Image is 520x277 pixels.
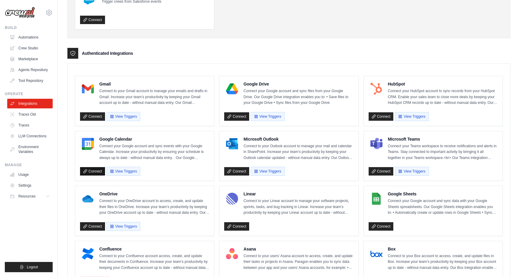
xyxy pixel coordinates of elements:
[224,222,249,231] a: Connect
[27,265,38,269] span: Logout
[395,112,429,121] button: View Triggers
[388,88,498,106] p: Connect your HubSpot account to sync records from your HubSpot CRM. Enable your sales team to clo...
[369,112,394,121] a: Connect
[107,222,140,231] button: View Triggers
[80,222,105,231] a: Connect
[243,246,353,252] h4: Asana
[7,120,53,130] a: Traces
[99,198,209,216] p: Connect to your OneDrive account to access, create, and update their files in OneDrive. Increase ...
[369,167,394,176] a: Connect
[7,43,53,53] a: Crew Studio
[370,138,382,150] img: Microsoft Teams Logo
[99,81,209,87] h4: Gmail
[226,83,238,95] img: Google Drive Logo
[82,83,94,95] img: Gmail Logo
[7,181,53,190] a: Settings
[243,143,353,161] p: Connect to your Outlook account to manage your mail and calendar in SharePoint. Increase your tea...
[5,92,53,96] div: Operate
[243,191,353,197] h4: Linear
[388,81,498,87] h4: HubSpot
[99,88,209,106] p: Connect to your Gmail account to manage your emails and drafts in Gmail. Increase your team’s pro...
[7,33,53,42] a: Automations
[7,142,53,157] a: Environment Variables
[370,83,382,95] img: HubSpot Logo
[107,112,140,121] button: View Triggers
[107,167,140,176] button: View Triggers
[82,50,133,56] h3: Authenticated Integrations
[7,99,53,108] a: Integrations
[395,167,429,176] button: View Triggers
[243,136,353,142] h4: Microsoft Outlook
[369,222,394,231] a: Connect
[243,81,353,87] h4: Google Drive
[80,167,105,176] a: Connect
[82,193,94,205] img: OneDrive Logo
[226,193,238,205] img: Linear Logo
[7,110,53,119] a: Traces Old
[5,25,53,30] div: Build
[243,198,353,216] p: Connect to your Linear account to manage your software projects, sprints, tasks, and bug tracking...
[99,253,209,271] p: Connect to your Confluence account access, create, and update their documents in Confluence. Incr...
[7,191,53,201] button: Resources
[80,16,105,24] a: Connect
[226,138,238,150] img: Microsoft Outlook Logo
[7,131,53,141] a: LLM Connections
[388,136,498,142] h4: Microsoft Teams
[251,167,284,176] button: View Triggers
[99,246,209,252] h4: Confluence
[7,54,53,64] a: Marketplace
[5,163,53,167] div: Manage
[224,112,249,121] a: Connect
[243,253,353,271] p: Connect to your users’ Asana account to access, create, and update their tasks or projects in Asa...
[5,262,53,272] button: Logout
[5,7,35,18] img: Logo
[80,112,105,121] a: Connect
[388,191,498,197] h4: Google Sheets
[224,167,249,176] a: Connect
[243,88,353,106] p: Connect your Google account and sync files from your Google Drive. Our Google Drive integration e...
[251,112,284,121] button: View Triggers
[82,248,94,260] img: Confluence Logo
[388,143,498,161] p: Connect your Teams workspace to receive notifications and alerts in Teams. Stay connected to impo...
[388,253,498,271] p: Connect to your Box account to access, create, and update files in Box. Increase your team’s prod...
[99,136,209,142] h4: Google Calendar
[99,143,209,161] p: Connect your Google account and sync events with your Google Calendar. Increase your productivity...
[82,138,94,150] img: Google Calendar Logo
[370,193,382,205] img: Google Sheets Logo
[226,248,238,260] img: Asana Logo
[388,198,498,216] p: Connect your Google account and sync data with your Google Sheets spreadsheets. Our Google Sheets...
[7,65,53,75] a: Agents Repository
[18,194,36,199] span: Resources
[7,76,53,86] a: Tool Repository
[388,246,498,252] h4: Box
[99,191,209,197] h4: OneDrive
[7,170,53,179] a: Usage
[370,248,382,260] img: Box Logo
